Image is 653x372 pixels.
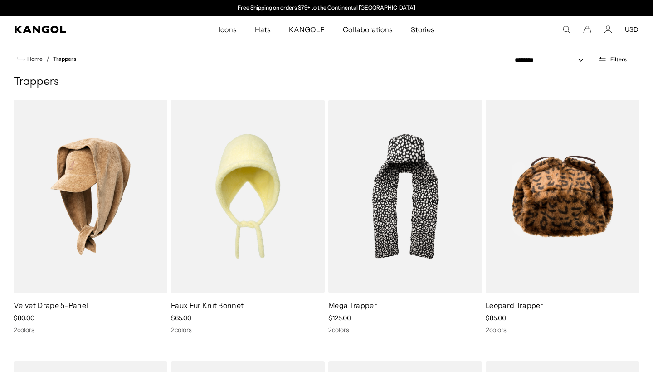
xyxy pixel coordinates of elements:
[328,100,482,293] img: Mega Trapper
[233,5,420,12] div: 1 of 2
[328,326,482,334] div: 2 colors
[328,301,377,310] a: Mega Trapper
[593,55,632,64] button: Open filters
[14,326,167,334] div: 2 colors
[610,56,627,63] span: Filters
[25,56,43,62] span: Home
[14,301,88,310] a: Velvet Drape 5-Panel
[334,16,401,43] a: Collaborations
[171,100,325,293] img: Faux Fur Knit Bonnet
[255,16,271,43] span: Hats
[233,5,420,12] slideshow-component: Announcement bar
[511,55,593,65] select: Sort by: Featured
[343,16,392,43] span: Collaborations
[328,314,351,322] span: $125.00
[15,26,145,33] a: Kangol
[411,16,434,43] span: Stories
[604,25,612,34] a: Account
[486,100,639,293] img: Leopard Trapper
[562,25,570,34] summary: Search here
[583,25,591,34] button: Cart
[171,326,325,334] div: 2 colors
[486,301,543,310] a: Leopard Trapper
[17,55,43,63] a: Home
[246,16,280,43] a: Hats
[171,314,191,322] span: $65.00
[280,16,334,43] a: KANGOLF
[43,54,49,64] li: /
[233,5,420,12] div: Announcement
[486,326,639,334] div: 2 colors
[210,16,246,43] a: Icons
[625,25,638,34] button: USD
[53,56,76,62] a: Trappers
[14,75,639,89] h1: Trappers
[402,16,443,43] a: Stories
[14,314,34,322] span: $80.00
[219,16,237,43] span: Icons
[171,301,244,310] a: Faux Fur Knit Bonnet
[14,100,167,293] img: Velvet Drape 5-Panel
[238,4,416,11] a: Free Shipping on orders $79+ to the Continental [GEOGRAPHIC_DATA]
[289,16,325,43] span: KANGOLF
[486,314,506,322] span: $85.00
